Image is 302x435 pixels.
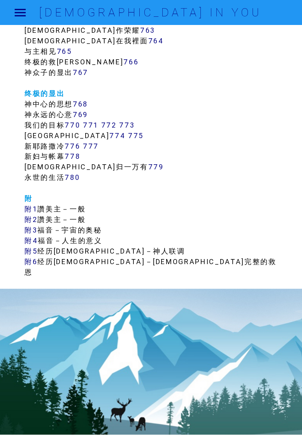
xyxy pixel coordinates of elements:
a: 768 [73,99,88,108]
a: 附 [25,194,33,203]
a: 775 [128,131,144,140]
a: 774 [110,131,126,140]
a: 附3 [25,226,37,235]
a: 779 [148,163,164,172]
iframe: Chat [269,400,296,429]
a: 769 [73,110,88,119]
a: 附5 [25,247,37,256]
a: 附6 [25,257,37,266]
a: 终极的显出 [25,89,65,98]
a: 765 [57,47,72,56]
a: 附1 [25,205,37,214]
a: 776 [65,142,81,151]
a: 771 [83,121,98,130]
a: 780 [65,173,80,182]
a: 777 [83,142,99,151]
a: 附4 [25,236,38,245]
a: 772 [101,121,117,130]
a: 764 [148,36,164,45]
a: 附2 [25,215,37,224]
a: 773 [119,121,135,130]
a: 767 [73,68,88,77]
a: 778 [65,152,81,161]
a: 770 [65,121,81,130]
a: 766 [124,57,139,66]
a: 763 [140,26,155,35]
